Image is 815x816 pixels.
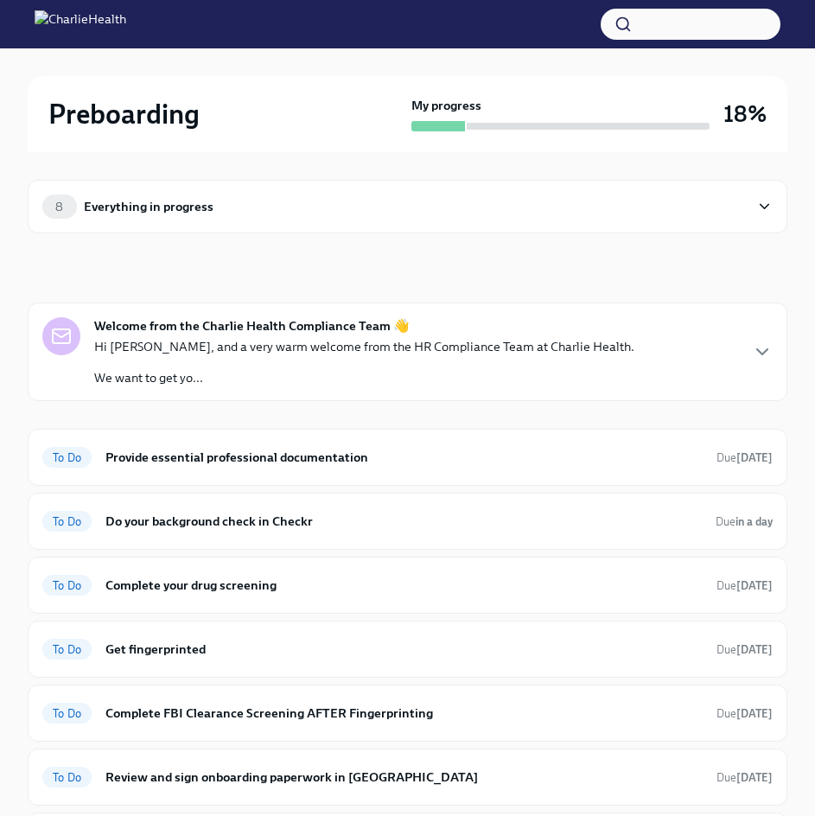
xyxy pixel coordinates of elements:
[42,707,92,720] span: To Do
[105,576,703,595] h6: Complete your drug screening
[735,515,773,528] strong: in a day
[42,451,92,464] span: To Do
[736,643,773,656] strong: [DATE]
[716,515,773,528] span: Due
[736,579,773,592] strong: [DATE]
[105,768,703,787] h6: Review and sign onboarding paperwork in [GEOGRAPHIC_DATA]
[716,705,773,722] span: September 18th, 2025 09:00
[94,317,410,335] strong: Welcome from the Charlie Health Compliance Team 👋
[105,704,703,723] h6: Complete FBI Clearance Screening AFTER Fingerprinting
[42,635,773,663] a: To DoGet fingerprintedDue[DATE]
[716,449,773,466] span: September 14th, 2025 09:00
[716,641,773,658] span: September 15th, 2025 09:00
[94,338,634,355] p: Hi [PERSON_NAME], and a very warm welcome from the HR Compliance Team at Charlie Health.
[42,443,773,471] a: To DoProvide essential professional documentationDue[DATE]
[42,579,92,592] span: To Do
[84,197,213,216] div: Everything in progress
[42,507,773,535] a: To DoDo your background check in CheckrDuein a day
[42,643,92,656] span: To Do
[42,571,773,599] a: To DoComplete your drug screeningDue[DATE]
[28,268,104,289] div: In progress
[48,97,200,131] h2: Preboarding
[736,771,773,784] strong: [DATE]
[716,579,773,592] span: Due
[716,577,773,594] span: September 15th, 2025 09:00
[411,97,481,114] strong: My progress
[716,513,773,530] span: September 11th, 2025 09:00
[42,763,773,791] a: To DoReview and sign onboarding paperwork in [GEOGRAPHIC_DATA]Due[DATE]
[105,512,702,531] h6: Do your background check in Checkr
[94,369,634,386] p: We want to get yo...
[716,451,773,464] span: Due
[45,201,73,214] span: 8
[42,699,773,727] a: To DoComplete FBI Clearance Screening AFTER FingerprintingDue[DATE]
[42,515,92,528] span: To Do
[716,707,773,720] span: Due
[736,451,773,464] strong: [DATE]
[105,448,703,467] h6: Provide essential professional documentation
[716,771,773,784] span: Due
[35,10,126,38] img: CharlieHealth
[736,707,773,720] strong: [DATE]
[42,771,92,784] span: To Do
[716,643,773,656] span: Due
[716,769,773,786] span: September 18th, 2025 09:00
[723,99,767,130] h3: 18%
[105,640,703,659] h6: Get fingerprinted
